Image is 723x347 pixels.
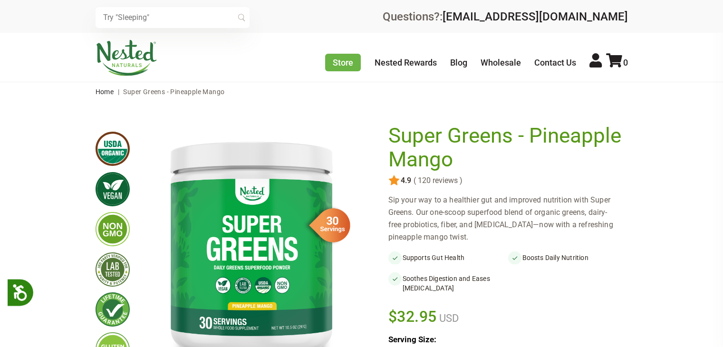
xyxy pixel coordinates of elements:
[388,124,623,171] h1: Super Greens - Pineapple Mango
[606,58,628,67] a: 0
[388,335,436,344] b: Serving Size:
[388,251,508,264] li: Supports Gut Health
[443,10,628,23] a: [EMAIL_ADDRESS][DOMAIN_NAME]
[534,58,576,67] a: Contact Us
[116,88,122,96] span: |
[388,272,508,295] li: Soothes Digestion and Eases [MEDICAL_DATA]
[388,175,400,186] img: star.svg
[96,82,628,101] nav: breadcrumbs
[508,251,628,264] li: Boosts Daily Nutrition
[96,132,130,166] img: usdaorganic
[388,306,437,327] span: $32.95
[388,194,628,243] div: Sip your way to a healthier gut and improved nutrition with Super Greens. Our one-scoop superfood...
[411,176,463,185] span: ( 120 reviews )
[481,58,521,67] a: Wholesale
[383,11,628,22] div: Questions?:
[450,58,467,67] a: Blog
[375,58,437,67] a: Nested Rewards
[123,88,224,96] span: Super Greens - Pineapple Mango
[437,312,459,324] span: USD
[303,205,350,246] img: sg-servings-30.png
[96,252,130,287] img: thirdpartytested
[325,54,361,71] a: Store
[623,58,628,67] span: 0
[96,40,157,76] img: Nested Naturals
[96,292,130,327] img: lifetimeguarantee
[400,176,411,185] span: 4.9
[96,212,130,246] img: gmofree
[96,172,130,206] img: vegan
[96,7,250,28] input: Try "Sleeping"
[96,88,114,96] a: Home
